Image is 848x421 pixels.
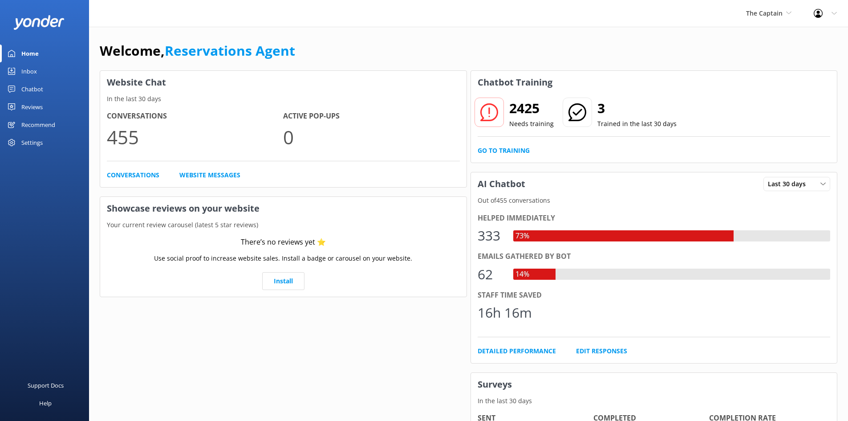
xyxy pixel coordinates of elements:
[21,80,43,98] div: Chatbot
[241,237,326,248] div: There’s no reviews yet ⭐
[768,179,811,189] span: Last 30 days
[21,98,43,116] div: Reviews
[478,251,831,262] div: Emails gathered by bot
[471,196,837,205] p: Out of 455 conversations
[478,302,532,323] div: 16h 16m
[471,172,532,196] h3: AI Chatbot
[471,71,559,94] h3: Chatbot Training
[21,62,37,80] div: Inbox
[478,225,504,246] div: 333
[107,110,283,122] h4: Conversations
[746,9,783,17] span: The Captain
[509,98,554,119] h2: 2425
[283,122,459,152] p: 0
[100,197,467,220] h3: Showcase reviews on your website
[179,170,240,180] a: Website Messages
[478,346,556,356] a: Detailed Performance
[597,98,677,119] h2: 3
[28,376,64,394] div: Support Docs
[100,40,295,61] h1: Welcome,
[509,119,554,129] p: Needs training
[478,290,831,301] div: Staff time saved
[21,134,43,151] div: Settings
[100,94,467,104] p: In the last 30 days
[107,122,283,152] p: 455
[21,45,39,62] div: Home
[21,116,55,134] div: Recommend
[478,213,831,224] div: Helped immediately
[513,269,532,280] div: 14%
[154,253,412,263] p: Use social proof to increase website sales. Install a badge or carousel on your website.
[478,146,530,155] a: Go to Training
[262,272,304,290] a: Install
[100,71,467,94] h3: Website Chat
[165,41,295,60] a: Reservations Agent
[39,394,52,412] div: Help
[513,230,532,242] div: 73%
[471,396,837,406] p: In the last 30 days
[597,119,677,129] p: Trained in the last 30 days
[576,346,627,356] a: Edit Responses
[107,170,159,180] a: Conversations
[100,220,467,230] p: Your current review carousel (latest 5 star reviews)
[471,373,837,396] h3: Surveys
[13,15,65,30] img: yonder-white-logo.png
[478,264,504,285] div: 62
[283,110,459,122] h4: Active Pop-ups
